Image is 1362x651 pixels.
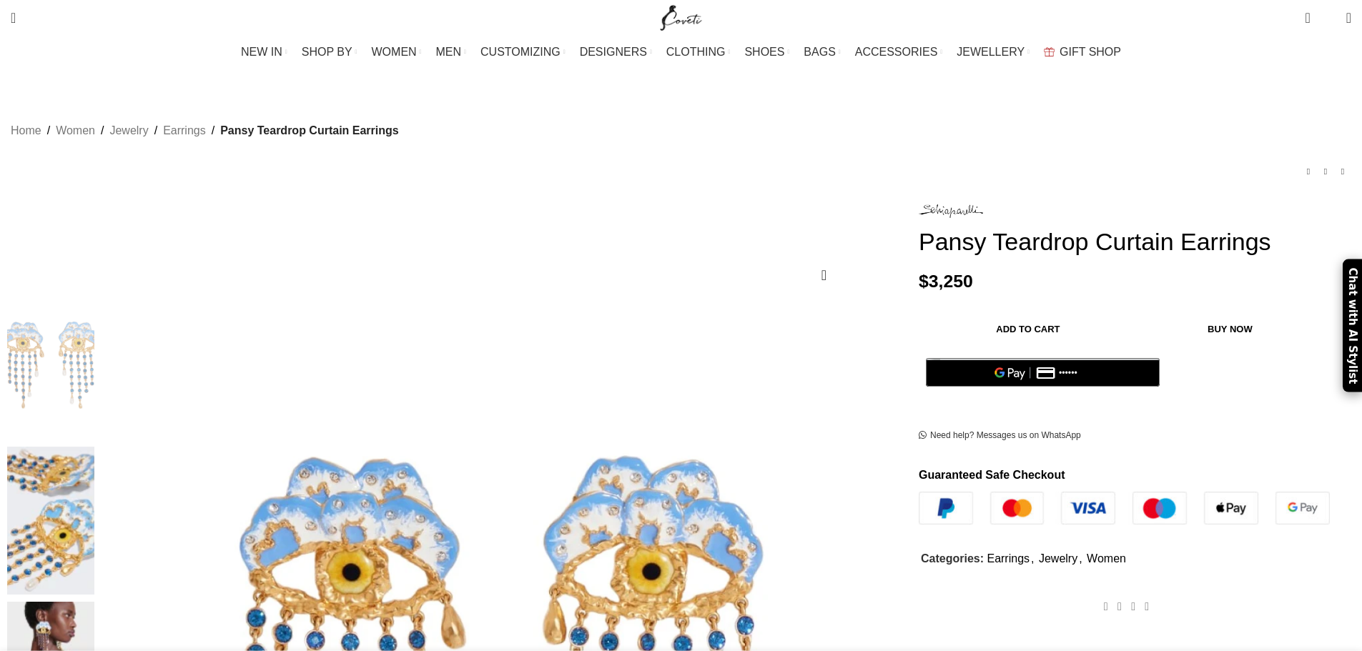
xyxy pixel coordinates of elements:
[1087,552,1126,565] a: Women
[666,38,731,66] a: CLOTHING
[855,38,943,66] a: ACCESSORIES
[1321,4,1336,32] div: My Wishlist
[580,38,652,66] a: DESIGNERS
[1334,163,1351,180] a: Next product
[56,121,95,140] a: Women
[926,314,1130,344] button: Add to cart
[919,430,1081,442] a: Need help? Messages us on WhatsApp
[1031,550,1034,568] span: ,
[7,447,94,595] img: schiaparelli jewelry
[1138,314,1323,344] button: Buy now
[302,45,352,59] span: SHOP BY
[163,121,206,140] a: Earrings
[241,45,282,59] span: NEW IN
[923,394,1163,396] iframe: Secure payment input frame
[657,11,705,23] a: Site logo
[1324,14,1335,25] span: 0
[804,38,840,66] a: BAGS
[919,272,973,291] bdi: 3,250
[744,45,784,59] span: SHOES
[1112,596,1126,617] a: X social link
[1126,596,1140,617] a: Pinterest social link
[11,121,41,140] a: Home
[855,45,938,59] span: ACCESSORIES
[1079,550,1082,568] span: ,
[11,121,399,140] nav: Breadcrumb
[666,45,726,59] span: CLOTHING
[957,38,1030,66] a: JEWELLERY
[241,38,287,66] a: NEW IN
[4,38,1358,66] div: Main navigation
[580,45,647,59] span: DESIGNERS
[436,38,466,66] a: MEN
[744,38,789,66] a: SHOES
[220,121,399,140] span: Pansy Teardrop Curtain Earrings
[919,492,1330,525] img: guaranteed-safe-checkout-bordered.j
[1039,552,1077,565] a: Jewelry
[987,552,1030,565] a: Earrings
[1099,596,1112,617] a: Facebook social link
[919,272,929,291] span: $
[372,38,422,66] a: WOMEN
[921,552,984,565] span: Categories:
[804,45,835,59] span: BAGS
[1306,7,1317,18] span: 0
[480,38,566,66] a: CUSTOMIZING
[109,121,148,140] a: Jewelry
[1298,4,1317,32] a: 0
[1044,38,1121,66] a: GIFT SHOP
[480,45,561,59] span: CUSTOMIZING
[957,45,1025,59] span: JEWELLERY
[1044,47,1055,56] img: GiftBag
[1059,368,1077,378] text: ••••••
[919,204,983,218] img: Schiaparelli
[372,45,417,59] span: WOMEN
[1300,163,1317,180] a: Previous product
[4,4,23,32] a: Search
[7,291,94,439] img: Pansy Teardrop Curtain Earrings
[919,469,1065,481] strong: Guaranteed Safe Checkout
[436,45,462,59] span: MEN
[926,358,1160,387] button: Pay with GPay
[1060,45,1121,59] span: GIFT SHOP
[1140,596,1154,617] a: WhatsApp social link
[919,227,1351,257] h1: Pansy Teardrop Curtain Earrings
[302,38,357,66] a: SHOP BY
